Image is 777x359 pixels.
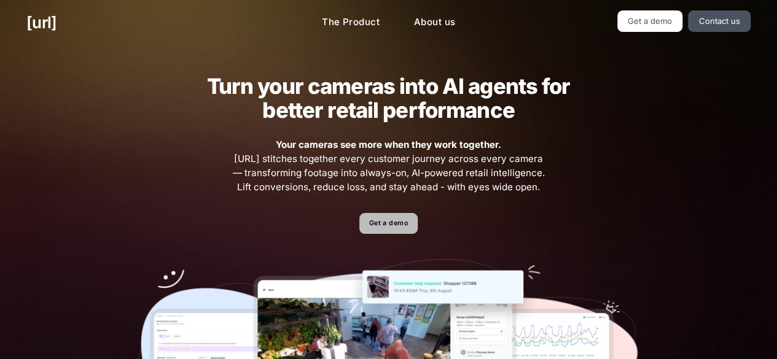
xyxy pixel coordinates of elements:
a: The Product [312,10,389,34]
a: Get a demo [617,10,683,32]
h2: Turn your cameras into AI agents for better retail performance [187,74,589,122]
strong: Your cameras see more when they work together. [276,139,501,150]
a: About us [404,10,465,34]
span: [URL] stitches together every customer journey across every camera — transforming footage into al... [231,138,547,194]
a: Contact us [688,10,751,32]
a: [URL] [26,10,57,34]
a: Get a demo [359,213,418,234]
